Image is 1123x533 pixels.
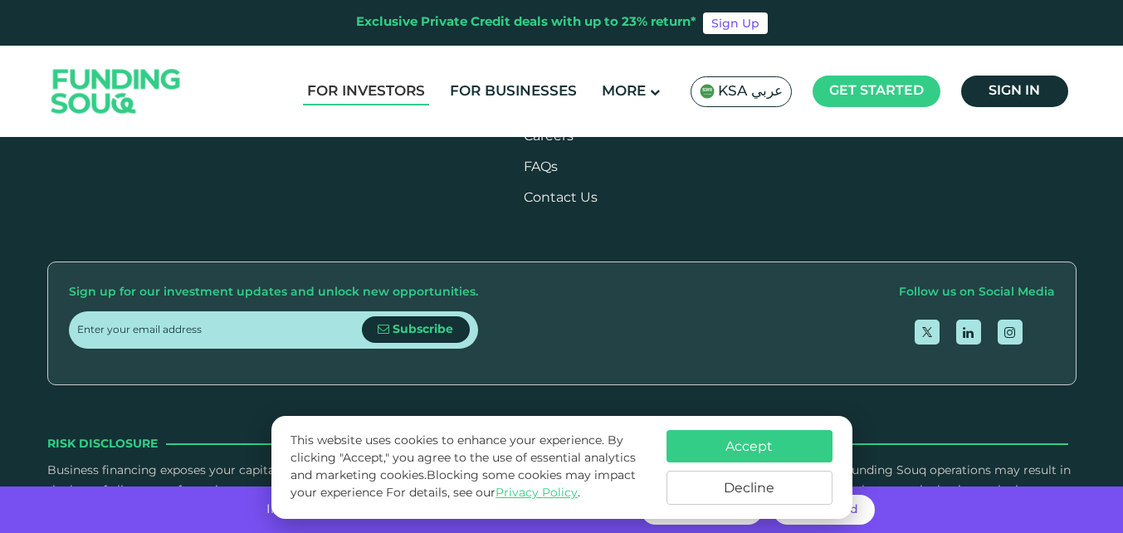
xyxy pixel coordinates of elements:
a: open Instagram [998,320,1023,345]
a: Sign in [961,76,1068,107]
a: For Businesses [446,78,581,105]
input: Enter your email address [77,311,362,349]
span: KSA عربي [718,82,783,101]
span: Blocking some cookies may impact your experience [291,470,636,499]
div: Sign up for our investment updates and unlock new opportunities. [69,283,478,303]
span: Invest with no hidden fees and get returns of up to [266,504,579,516]
span: For details, see our . [386,487,580,499]
img: Logo [35,50,198,134]
p: This website uses cookies to enhance your experience. By clicking "Accept," you agree to the use ... [291,433,649,502]
a: open Twitter [915,320,940,345]
span: More [602,85,646,99]
button: Subscribe [362,316,470,343]
button: Decline [666,471,832,505]
a: For Investors [303,78,429,105]
a: open Linkedin [956,320,981,345]
a: Sign Up [703,12,768,34]
div: Follow us on Social Media [899,283,1055,303]
a: Contact Us [524,192,598,204]
div: Exclusive Private Credit deals with up to 23% return* [356,13,696,32]
img: twitter [922,327,932,337]
span: Get started [829,85,924,97]
span: Sign in [989,85,1040,97]
span: Subscribe [393,324,453,335]
img: SA Flag [700,84,715,99]
button: Accept [666,430,832,462]
a: Privacy Policy [496,487,578,499]
a: FAQs [524,161,558,174]
span: Risk Disclosure [47,435,158,453]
